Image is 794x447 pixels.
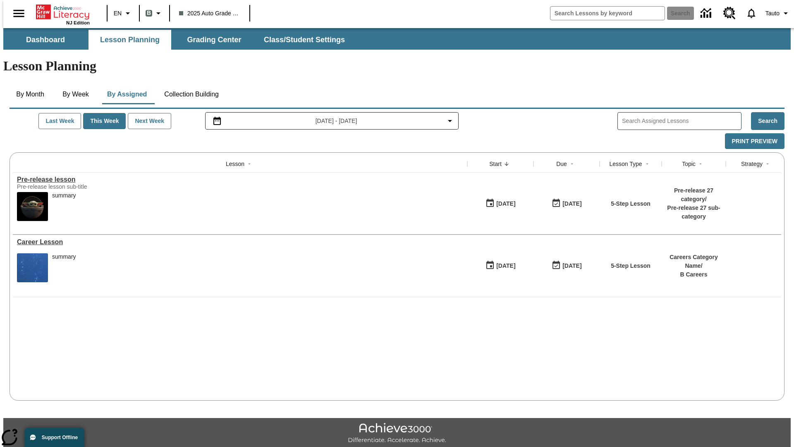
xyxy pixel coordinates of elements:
div: [DATE] [562,261,581,271]
span: Tauto [765,9,780,18]
span: [DATE] - [DATE] [316,117,357,125]
button: 01/17/26: Last day the lesson can be accessed [549,258,584,274]
button: Class/Student Settings [257,30,352,50]
button: Lesson Planning [88,30,171,50]
button: Language: EN, Select a language [110,6,136,21]
button: Support Offline [25,428,84,447]
button: Sort [244,159,254,169]
button: Boost Class color is gray green. Change class color [142,6,167,21]
div: [DATE] [562,199,581,209]
span: EN [114,9,122,18]
div: Topic [682,160,696,168]
button: 01/25/26: Last day the lesson can be accessed [549,196,584,211]
button: Collection Building [158,84,225,104]
h1: Lesson Planning [3,58,791,74]
div: Start [489,160,502,168]
div: Lesson [226,160,244,168]
button: Profile/Settings [762,6,794,21]
button: Next Week [128,113,171,129]
img: fish [17,253,48,282]
a: Resource Center, Will open in new tab [718,2,741,24]
input: search field [550,7,665,20]
a: Home [36,4,90,20]
button: Print Preview [725,133,784,149]
div: Home [36,3,90,25]
a: Career Lesson, Lessons [17,238,463,246]
div: Career Lesson [17,238,463,246]
button: Search [751,112,784,130]
div: Pre-release lesson [17,176,463,183]
button: Sort [696,159,706,169]
button: Select the date range menu item [209,116,455,126]
p: Pre-release 27 sub-category [666,204,722,221]
button: 01/22/25: First time the lesson was available [483,196,518,211]
div: summary [52,192,76,221]
button: Sort [502,159,512,169]
button: Sort [763,159,772,169]
img: hero alt text [17,192,48,221]
div: summary [52,192,76,199]
button: By Month [10,84,51,104]
div: summary [52,253,76,260]
button: Open side menu [7,1,31,26]
div: SubNavbar [3,30,352,50]
div: Due [556,160,567,168]
p: Pre-release 27 category / [666,186,722,204]
p: Careers Category Name / [666,253,722,270]
svg: Collapse Date Range Filter [445,116,455,126]
button: This Week [83,113,126,129]
span: Class/Student Settings [264,35,345,45]
button: Sort [642,159,652,169]
p: B Careers [666,270,722,279]
div: Pre-release lesson sub-title [17,183,141,190]
div: [DATE] [496,261,515,271]
button: Sort [567,159,577,169]
button: Dashboard [4,30,87,50]
a: Data Center [696,2,718,25]
p: 5-Step Lesson [611,199,651,208]
span: Support Offline [42,435,78,440]
button: By Assigned [100,84,153,104]
span: B [147,8,151,18]
button: By Week [55,84,96,104]
span: Dashboard [26,35,65,45]
div: summary [52,253,76,282]
span: 2025 Auto Grade 1 B [179,9,240,18]
input: Search Assigned Lessons [622,115,741,127]
button: Grading Center [173,30,256,50]
img: Achieve3000 Differentiate Accelerate Achieve [348,423,446,444]
div: [DATE] [496,199,515,209]
a: Notifications [741,2,762,24]
div: Strategy [741,160,763,168]
div: Lesson Type [609,160,642,168]
span: Lesson Planning [100,35,160,45]
span: Grading Center [187,35,241,45]
span: NJ Edition [66,20,90,25]
button: Last Week [38,113,81,129]
button: 01/13/25: First time the lesson was available [483,258,518,274]
div: SubNavbar [3,28,791,50]
a: Pre-release lesson, Lessons [17,176,463,183]
p: 5-Step Lesson [611,262,651,270]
